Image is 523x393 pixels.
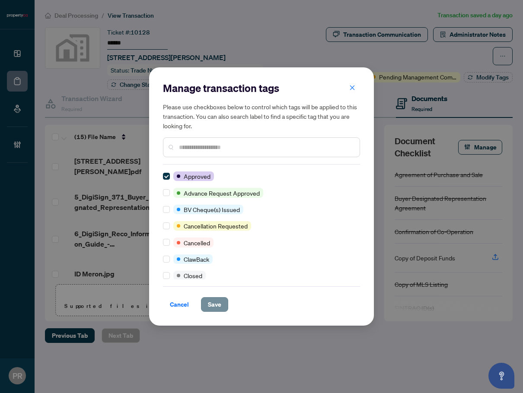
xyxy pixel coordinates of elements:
[488,363,514,389] button: Open asap
[184,188,260,198] span: Advance Request Approved
[349,85,355,91] span: close
[201,297,228,312] button: Save
[163,102,360,130] h5: Please use checkboxes below to control which tags will be applied to this transaction. You can al...
[163,81,360,95] h2: Manage transaction tags
[163,297,196,312] button: Cancel
[170,298,189,311] span: Cancel
[184,205,240,214] span: BV Cheque(s) Issued
[184,271,202,280] span: Closed
[184,254,209,264] span: ClawBack
[184,238,210,247] span: Cancelled
[184,221,248,231] span: Cancellation Requested
[184,171,210,181] span: Approved
[208,298,221,311] span: Save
